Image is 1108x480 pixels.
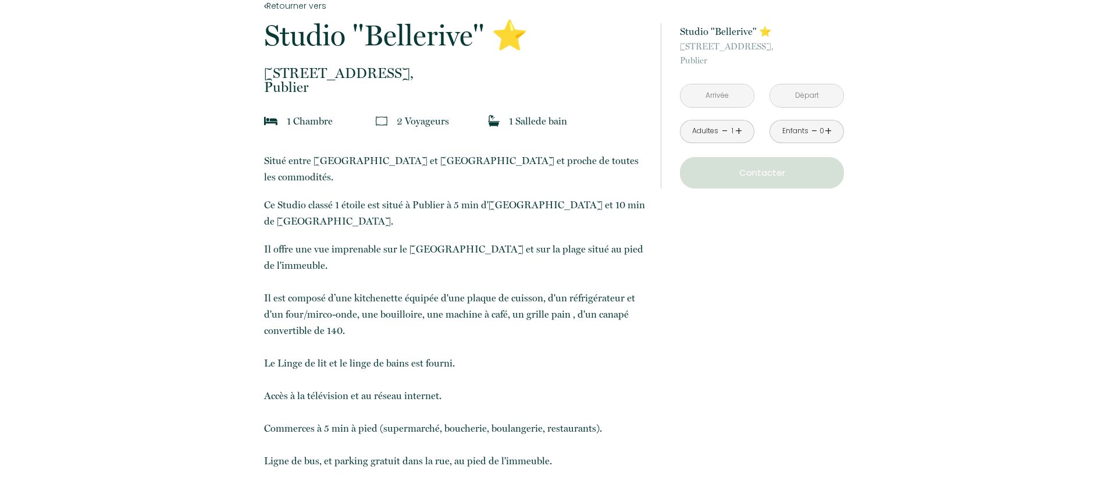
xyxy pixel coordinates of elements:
span: Ce Studio classé 1 étoile ​est situé à Publier à 5 min d'[GEOGRAPHIC_DATA] et 10 min de [GEOGRAPH... [264,199,645,227]
span: Il offre une vue imprenable sur le [GEOGRAPHIC_DATA] et sur la plage situé au pied de l'immeuble.... [264,243,643,467]
p: 1 Chambre [287,113,333,129]
div: Adultes [692,126,718,137]
input: Arrivée [681,84,754,107]
a: - [722,122,728,140]
p: Publier [680,40,844,67]
a: - [811,122,818,140]
p: Studio "Bellerive" ⭐️ [680,23,844,40]
a: + [735,122,742,140]
p: Studio "Bellerive" ⭐️ [264,21,646,50]
p: Situé entre [GEOGRAPHIC_DATA] et [GEOGRAPHIC_DATA] et proche de toutes les commodités. [264,152,646,185]
div: Enfants [782,126,808,137]
button: Contacter [680,157,844,189]
p: 2 Voyageur [397,113,449,129]
div: 0 [819,126,825,137]
span: s [445,115,449,127]
div: 1 [729,126,735,137]
img: guests [376,115,387,127]
a: + [825,122,832,140]
span: [STREET_ADDRESS], [264,66,646,80]
span: [STREET_ADDRESS], [680,40,844,54]
p: Publier [264,66,646,94]
p: 1 Salle de bain [509,113,567,129]
p: Contacter [684,166,840,180]
input: Départ [770,84,843,107]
